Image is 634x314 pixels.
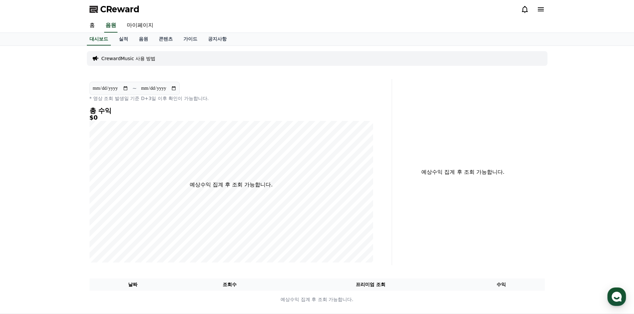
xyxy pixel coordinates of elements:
[178,33,203,46] a: 가이드
[153,33,178,46] a: 콘텐츠
[113,33,133,46] a: 실적
[190,181,273,189] p: 예상수익 집계 후 조회 가능합니다.
[90,296,544,303] p: 예상수익 집계 후 조회 가능합니다.
[87,33,111,46] a: 대시보드
[90,4,139,15] a: CReward
[133,33,153,46] a: 음원
[90,278,176,291] th: 날짜
[90,95,373,102] p: * 영상 조회 발생일 기준 D+3일 이후 확인이 가능합니다.
[203,33,232,46] a: 공지사항
[121,19,159,33] a: 마이페이지
[100,4,139,15] span: CReward
[90,114,373,121] h5: $0
[397,168,529,176] p: 예상수익 집계 후 조회 가능합니다.
[84,19,100,33] a: 홈
[458,278,545,291] th: 수익
[102,55,156,62] a: CrewardMusic 사용 방법
[176,278,283,291] th: 조회수
[132,84,137,92] p: ~
[90,107,373,114] h4: 총 수익
[104,19,117,33] a: 음원
[283,278,458,291] th: 프리미엄 조회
